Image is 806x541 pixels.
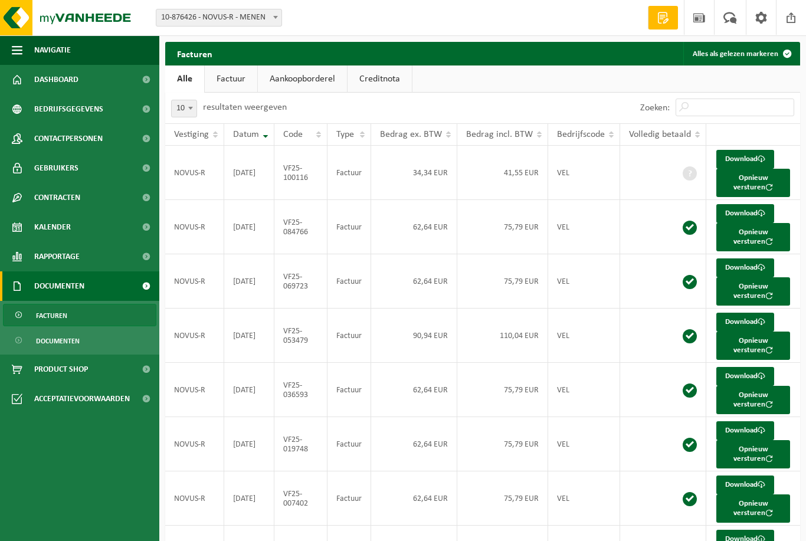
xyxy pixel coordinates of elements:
td: 62,64 EUR [371,471,457,526]
a: Documenten [3,329,156,352]
td: VF25-036593 [274,363,327,417]
a: Creditnota [348,65,412,93]
td: [DATE] [224,417,274,471]
td: 110,04 EUR [457,309,548,363]
a: Aankoopborderel [258,65,347,93]
span: 10 [172,100,196,117]
button: Opnieuw versturen [716,332,790,360]
td: Factuur [327,363,371,417]
a: Alle [165,65,204,93]
td: 75,79 EUR [457,417,548,471]
td: 62,64 EUR [371,254,457,309]
button: Opnieuw versturen [716,494,790,523]
span: 10-876426 - NOVUS-R - MENEN [156,9,282,27]
td: Factuur [327,471,371,526]
span: Code [283,130,303,139]
span: Type [336,130,354,139]
td: [DATE] [224,309,274,363]
span: Documenten [34,271,84,301]
td: VEL [548,254,620,309]
span: Volledig betaald [629,130,691,139]
label: Zoeken: [640,103,670,113]
td: VF25-019748 [274,417,327,471]
td: VEL [548,146,620,200]
span: Kalender [34,212,71,242]
td: Factuur [327,200,371,254]
td: [DATE] [224,254,274,309]
td: NOVUS-R [165,471,224,526]
span: Gebruikers [34,153,78,183]
td: [DATE] [224,200,274,254]
button: Opnieuw versturen [716,223,790,251]
label: resultaten weergeven [203,103,287,112]
td: NOVUS-R [165,200,224,254]
a: Download [716,421,774,440]
a: Facturen [3,304,156,326]
td: [DATE] [224,471,274,526]
td: 90,94 EUR [371,309,457,363]
span: Bedrijfsgegevens [34,94,103,124]
button: Opnieuw versturen [716,440,790,468]
td: [DATE] [224,363,274,417]
span: Navigatie [34,35,71,65]
td: 34,34 EUR [371,146,457,200]
span: Contactpersonen [34,124,103,153]
td: 62,64 EUR [371,200,457,254]
td: Factuur [327,417,371,471]
span: Documenten [36,330,80,352]
span: Datum [233,130,259,139]
td: VEL [548,471,620,526]
td: NOVUS-R [165,417,224,471]
td: VEL [548,200,620,254]
a: Factuur [205,65,257,93]
td: 75,79 EUR [457,200,548,254]
td: NOVUS-R [165,254,224,309]
button: Opnieuw versturen [716,386,790,414]
span: Dashboard [34,65,78,94]
button: Opnieuw versturen [716,169,790,197]
span: Contracten [34,183,80,212]
span: Facturen [36,304,67,327]
td: 75,79 EUR [457,254,548,309]
span: Vestiging [174,130,209,139]
a: Download [716,258,774,277]
span: Bedrijfscode [557,130,605,139]
td: NOVUS-R [165,146,224,200]
td: 75,79 EUR [457,471,548,526]
td: Factuur [327,146,371,200]
span: 10 [171,100,197,117]
td: VF25-084766 [274,200,327,254]
td: VF25-069723 [274,254,327,309]
td: VF25-007402 [274,471,327,526]
span: 10-876426 - NOVUS-R - MENEN [156,9,281,26]
td: NOVUS-R [165,309,224,363]
td: 41,55 EUR [457,146,548,200]
td: VEL [548,363,620,417]
td: 62,64 EUR [371,417,457,471]
span: Bedrag incl. BTW [466,130,533,139]
a: Download [716,204,774,223]
h2: Facturen [165,42,224,65]
td: VF25-100116 [274,146,327,200]
td: VF25-053479 [274,309,327,363]
span: Bedrag ex. BTW [380,130,442,139]
span: Rapportage [34,242,80,271]
td: Factuur [327,309,371,363]
td: [DATE] [224,146,274,200]
a: Download [716,367,774,386]
a: Download [716,476,774,494]
span: Acceptatievoorwaarden [34,384,130,414]
td: 62,64 EUR [371,363,457,417]
span: Product Shop [34,355,88,384]
td: NOVUS-R [165,363,224,417]
a: Download [716,150,774,169]
button: Opnieuw versturen [716,277,790,306]
td: VEL [548,417,620,471]
td: 75,79 EUR [457,363,548,417]
button: Alles als gelezen markeren [683,42,799,65]
td: VEL [548,309,620,363]
a: Download [716,313,774,332]
td: Factuur [327,254,371,309]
